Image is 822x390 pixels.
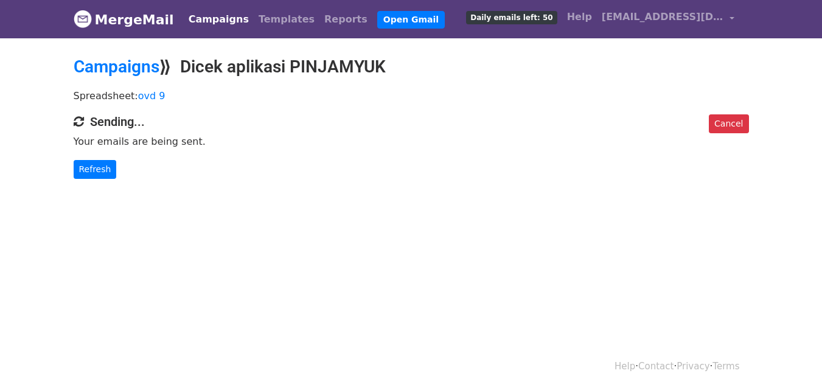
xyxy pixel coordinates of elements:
a: Campaigns [74,57,159,77]
a: Contact [638,361,674,372]
p: Your emails are being sent. [74,135,749,148]
a: Campaigns [184,7,254,32]
p: Spreadsheet: [74,89,749,102]
h4: Sending... [74,114,749,129]
a: [EMAIL_ADDRESS][DOMAIN_NAME] [597,5,739,33]
h2: ⟫ Dicek aplikasi PINJAMYUK [74,57,749,77]
a: MergeMail [74,7,174,32]
span: [EMAIL_ADDRESS][DOMAIN_NAME] [602,10,723,24]
a: Daily emails left: 50 [461,5,562,29]
img: MergeMail logo [74,10,92,28]
a: Templates [254,7,319,32]
a: ovd 9 [138,90,165,102]
a: Terms [712,361,739,372]
a: Open Gmail [377,11,445,29]
a: Privacy [677,361,709,372]
span: Daily emails left: 50 [466,11,557,24]
a: Reports [319,7,372,32]
iframe: Chat Widget [761,332,822,390]
a: Help [615,361,635,372]
a: Refresh [74,160,117,179]
a: Cancel [709,114,748,133]
a: Help [562,5,597,29]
